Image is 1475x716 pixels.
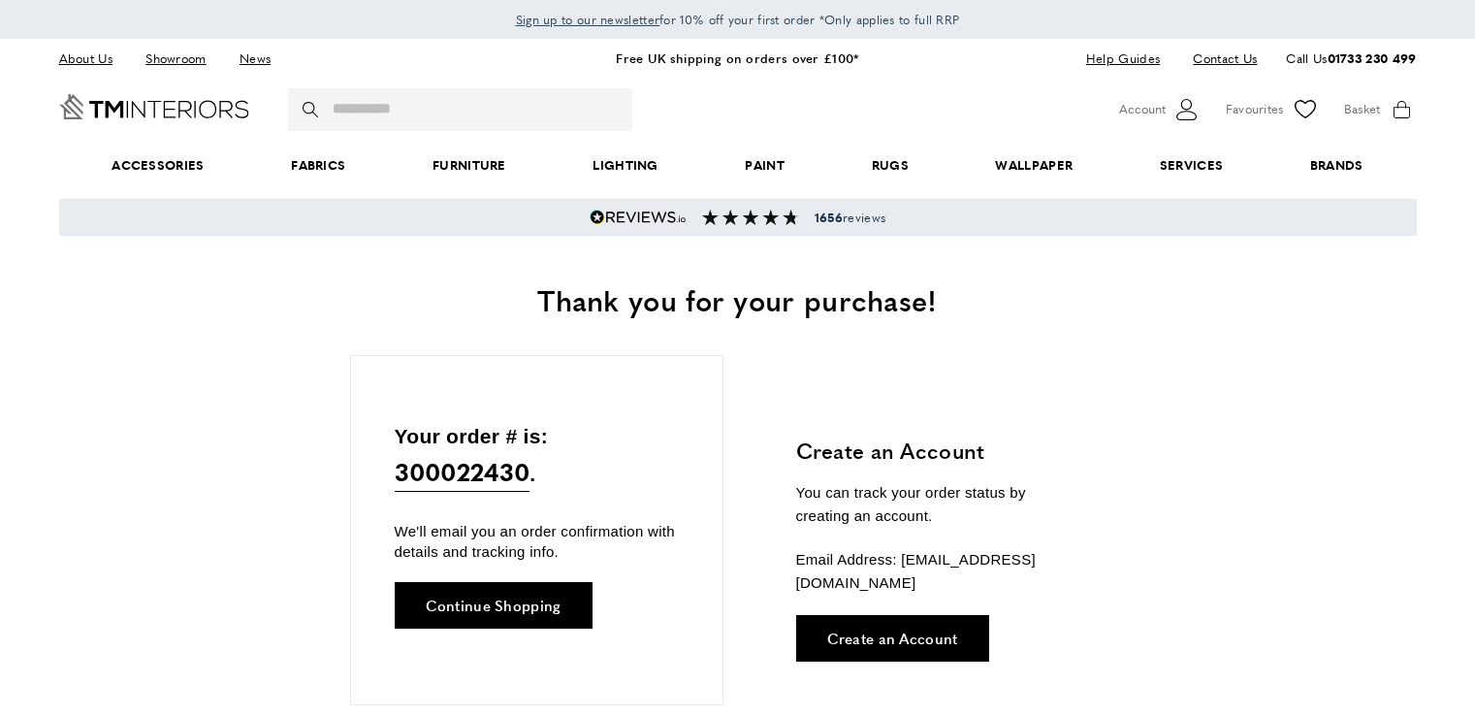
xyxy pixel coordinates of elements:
[247,136,389,195] a: Fabrics
[796,481,1082,528] p: You can track your order status by creating an account.
[815,209,843,226] strong: 1656
[516,11,660,28] span: Sign up to our newsletter
[616,49,858,67] a: Free UK shipping on orders over £100*
[395,521,679,562] p: We'll email you an order confirmation with details and tracking info.
[516,11,960,28] span: for 10% off your first order *Only applies to full RRP
[389,136,549,195] a: Furniture
[815,210,885,225] span: reviews
[1178,46,1257,72] a: Contact Us
[952,136,1116,195] a: Wallpaper
[550,136,702,195] a: Lighting
[590,210,687,225] img: Reviews.io 5 stars
[796,436,1082,466] h3: Create an Account
[1116,136,1267,195] a: Services
[702,136,828,195] a: Paint
[68,136,247,195] span: Accessories
[395,452,530,492] span: 300022430
[426,598,561,612] span: Continue Shopping
[395,420,679,493] p: Your order # is: .
[796,548,1082,595] p: Email Address: [EMAIL_ADDRESS][DOMAIN_NAME]
[303,88,322,131] button: Search
[395,582,593,629] a: Continue Shopping
[1286,49,1416,69] p: Call Us
[1072,46,1174,72] a: Help Guides
[1119,95,1202,124] button: Customer Account
[1328,49,1417,67] a: 01733 230 499
[702,210,799,225] img: Reviews section
[1267,136,1406,195] a: Brands
[828,136,952,195] a: Rugs
[1226,99,1284,119] span: Favourites
[827,631,958,645] span: Create an Account
[796,615,989,662] a: Create an Account
[1226,95,1320,124] a: Favourites
[131,46,220,72] a: Showroom
[537,278,937,320] span: Thank you for your purchase!
[59,46,127,72] a: About Us
[1119,99,1166,119] span: Account
[225,46,285,72] a: News
[59,94,249,119] a: Go to Home page
[516,10,660,29] a: Sign up to our newsletter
